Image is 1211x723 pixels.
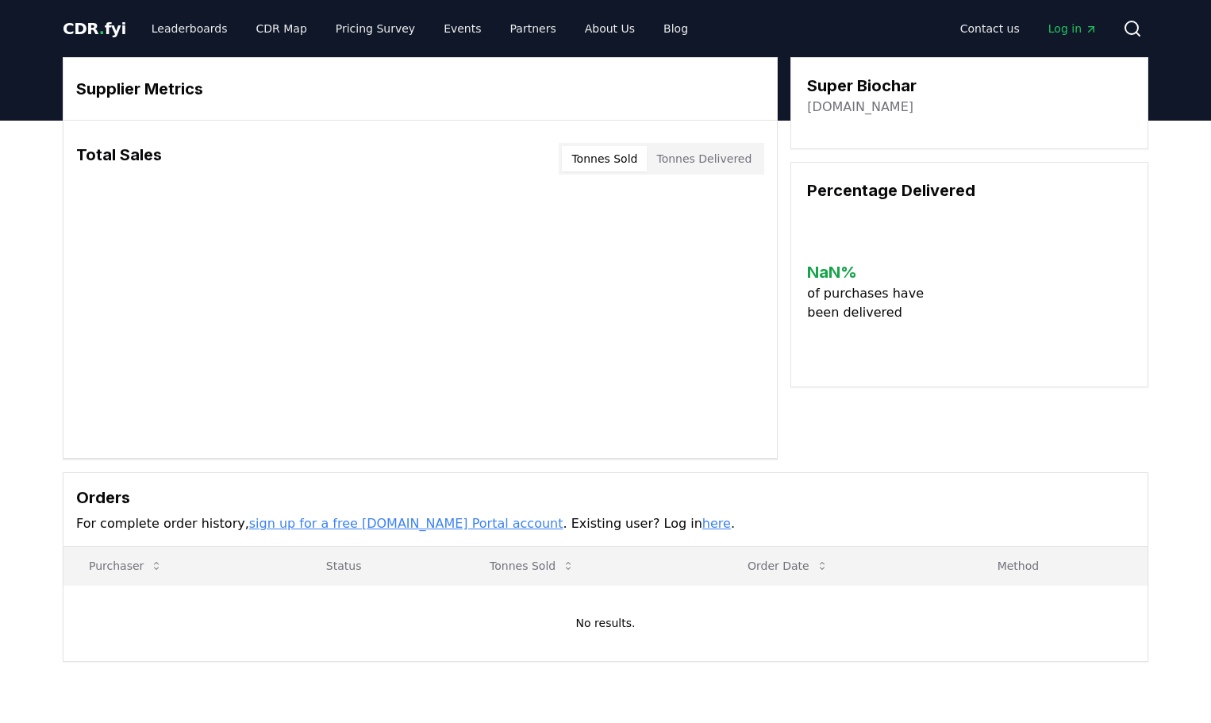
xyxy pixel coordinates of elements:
td: No results. [63,585,1148,661]
a: About Us [572,14,648,43]
p: For complete order history, . Existing user? Log in . [76,514,1135,533]
a: Contact us [948,14,1032,43]
a: Leaderboards [139,14,240,43]
h3: Percentage Delivered [807,179,1132,202]
p: Status [313,558,452,574]
h3: Total Sales [76,143,162,175]
a: Pricing Survey [323,14,428,43]
button: Tonnes Sold [477,550,587,582]
button: Purchaser [76,550,175,582]
p: Method [985,558,1135,574]
nav: Main [948,14,1110,43]
a: here [702,516,731,531]
a: Events [431,14,494,43]
span: Log in [1048,21,1098,37]
a: Blog [651,14,701,43]
span: . [99,19,105,38]
a: CDR.fyi [63,17,126,40]
a: [DOMAIN_NAME] [807,98,913,117]
h3: NaN % [807,260,936,284]
span: CDR fyi [63,19,126,38]
nav: Main [139,14,701,43]
button: Tonnes Sold [562,146,647,171]
a: Partners [498,14,569,43]
h3: Super Biochar [807,74,917,98]
p: of purchases have been delivered [807,284,936,322]
button: Order Date [735,550,841,582]
button: Tonnes Delivered [647,146,761,171]
h3: Orders [76,486,1135,510]
a: CDR Map [244,14,320,43]
a: sign up for a free [DOMAIN_NAME] Portal account [249,516,563,531]
a: Log in [1036,14,1110,43]
h3: Supplier Metrics [76,77,764,101]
